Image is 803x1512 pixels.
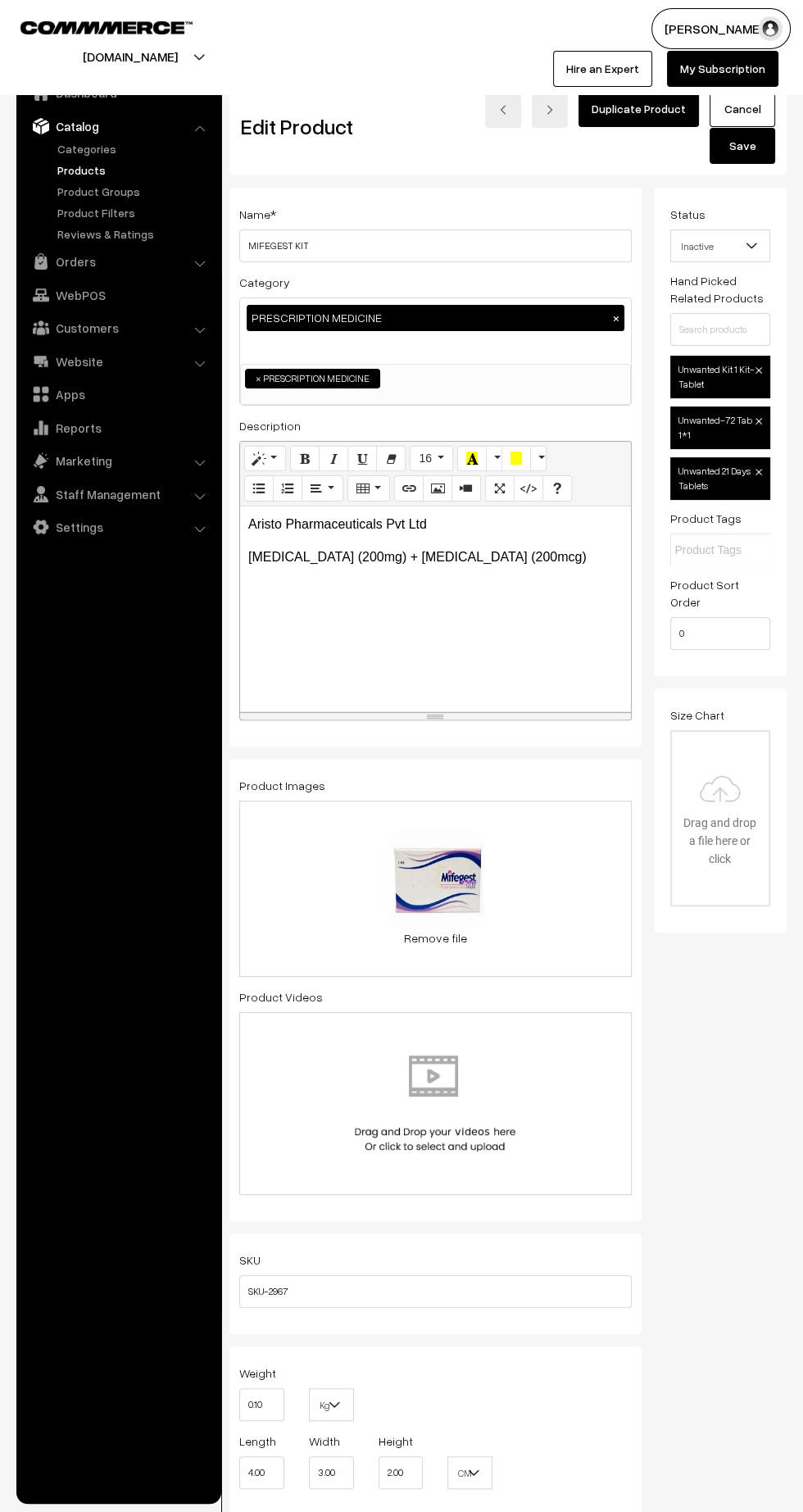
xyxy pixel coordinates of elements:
[419,452,432,465] span: 16
[20,280,215,310] a: WebPOS
[53,183,215,200] a: Product Groups
[239,206,276,223] label: Name
[20,446,215,475] a: Marketing
[755,418,762,425] img: close
[240,712,631,720] div: resize
[670,576,771,611] label: Product Sort Order
[239,988,323,1006] label: Product Videos
[379,1433,413,1450] label: Height
[670,706,724,724] label: Size Chart
[578,91,699,127] a: Duplicate Product
[710,128,775,164] button: Save
[239,1364,276,1382] label: Weight
[670,510,742,527] label: Product Tags
[53,204,215,221] a: Product Filters
[545,105,555,115] img: right-arrow.png
[239,1251,261,1269] label: SKU
[20,247,215,276] a: Orders
[447,1456,492,1489] span: CM
[241,114,449,139] h2: Edit Product
[670,229,771,262] span: Inactive
[239,417,301,434] label: Description
[609,311,624,325] button: ×
[20,21,193,34] img: COMMMERCE
[498,105,508,115] img: left-arrow.png
[53,140,215,157] a: Categories
[670,406,771,449] span: Unwanted-72 Tab 1*1
[670,617,771,650] input: Enter Number
[20,347,215,376] a: Website
[20,111,215,141] a: Catalog
[20,313,215,343] a: Customers
[239,1433,276,1450] label: Length
[239,777,325,794] label: Product Images
[248,515,623,534] p: Aristo Pharmaceuticals Pvt Ltd
[671,232,770,261] span: Inactive
[448,1459,492,1487] span: CM
[25,36,235,77] button: [DOMAIN_NAME]
[670,313,771,346] input: Search products
[20,479,215,509] a: Staff Management
[247,305,624,331] div: PRESCRIPTION MEDICINE
[670,272,771,306] label: Hand Picked Related Products
[667,51,778,87] a: My Subscription
[239,1388,284,1421] input: Weight
[670,457,771,500] span: Unwanted 21 Days Tablets
[309,1433,340,1450] label: Width
[553,51,652,87] a: Hire an Expert
[239,229,632,262] input: Name
[651,8,791,49] button: [PERSON_NAME]
[20,413,215,443] a: Reports
[758,16,783,41] img: user
[410,446,453,472] button: 16
[20,512,215,542] a: Settings
[670,206,705,223] label: Status
[670,356,771,398] span: Unwanted Kit 1 Kit-Tablet
[710,91,775,127] a: Cancel
[755,367,762,374] img: close
[248,547,623,567] p: [MEDICAL_DATA] (200mg) + [MEDICAL_DATA] (200mcg)
[755,469,762,475] img: close
[239,1275,632,1308] input: SKU
[20,16,164,36] a: COMMMERCE
[53,161,215,179] a: Products
[310,1391,353,1419] span: Kg
[386,929,484,947] a: Remove file
[53,225,215,243] a: Reviews & Ratings
[20,379,215,409] a: Apps
[309,1388,354,1421] span: Kg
